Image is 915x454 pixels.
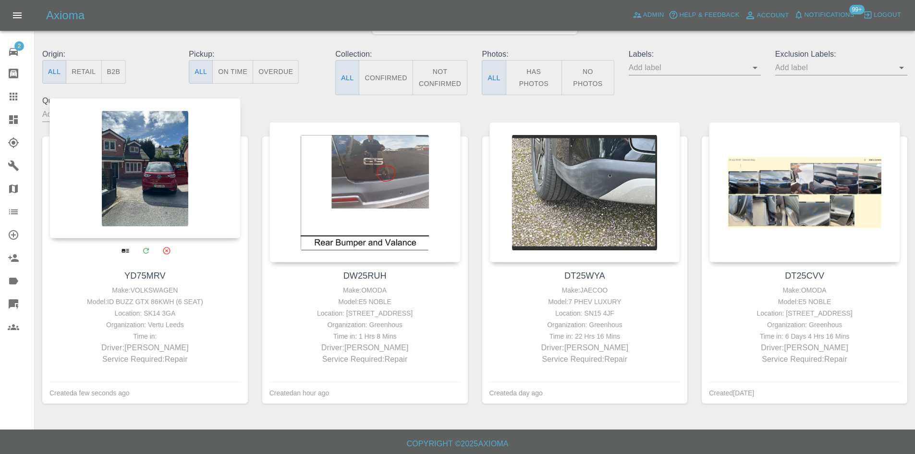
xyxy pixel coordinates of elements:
span: Notifications [805,10,854,21]
div: Organization: Vertu Leeds [52,319,238,331]
span: Admin [643,10,664,21]
div: Time in: 1 Hrs 8 Mins [272,331,458,342]
div: Time in: 22 Hrs 16 Mins [492,331,678,342]
button: No Photos [561,60,614,95]
div: Created [DATE] [709,387,754,399]
div: Location: [STREET_ADDRESS] [711,307,898,319]
button: Confirmed [359,60,413,95]
div: Make: OMODA [272,284,458,296]
p: Origin: [42,49,174,60]
p: Exclusion Labels: [775,49,907,60]
div: Make: JAECOO [492,284,678,296]
button: On Time [212,60,253,84]
div: Model: E5 NOBLE [711,296,898,307]
button: Overdue [253,60,299,84]
div: Location: SN15 4JF [492,307,678,319]
button: B2B [101,60,126,84]
span: Account [757,10,789,21]
span: Logout [874,10,901,21]
p: Pickup: [189,49,321,60]
p: Driver: [PERSON_NAME] [52,342,238,354]
p: Driver: [PERSON_NAME] [272,342,458,354]
div: Model: ID BUZZ GTX 86KWH (6 SEAT) [52,296,238,307]
button: All [482,60,506,95]
div: Make: VOLKSWAGEN [52,284,238,296]
p: Labels: [629,49,761,60]
button: Has Photos [506,60,562,95]
a: Modify [136,241,156,260]
input: Add label [629,60,746,75]
div: Created a day ago [489,387,543,399]
div: Created an hour ago [269,387,329,399]
button: Logout [861,8,903,23]
p: Collection: [335,49,467,60]
a: DT25CVV [785,271,824,281]
div: Model: 7 PHEV LUXURY [492,296,678,307]
p: Quoters: [42,95,174,107]
div: Model: E5 NOBLE [272,296,458,307]
button: All [189,60,213,84]
a: YD75MRV [124,271,166,281]
p: Service Required: Repair [52,354,238,365]
p: Driver: [PERSON_NAME] [492,342,678,354]
span: 99+ [849,5,865,14]
div: Make: OMODA [711,284,898,296]
button: Retail [66,60,101,84]
button: Help & Feedback [666,8,742,23]
h6: Copyright © 2025 Axioma [8,437,907,451]
button: All [335,60,359,95]
button: Notifications [792,8,857,23]
a: Admin [630,8,667,23]
p: Service Required: Repair [492,354,678,365]
span: 2 [14,41,24,51]
div: Time in: [52,331,238,342]
div: Location: SK14 3GA [52,307,238,319]
p: Photos: [482,49,614,60]
span: Help & Feedback [679,10,739,21]
a: DW25RUH [343,271,387,281]
div: Created a few seconds ago [49,387,130,399]
div: Time in: 6 Days 4 Hrs 16 Mins [711,331,898,342]
a: Account [742,8,792,23]
button: Open drawer [6,4,29,27]
div: Organization: Greenhous [492,319,678,331]
a: View [115,241,135,260]
button: Archive [157,241,176,260]
div: Organization: Greenhous [272,319,458,331]
button: Open [895,61,908,74]
button: Open [748,61,762,74]
p: Service Required: Repair [272,354,458,365]
p: Driver: [PERSON_NAME] [711,342,898,354]
a: DT25WYA [564,271,605,281]
input: Add label [775,60,893,75]
p: Service Required: Repair [711,354,898,365]
button: All [42,60,66,84]
div: Organization: Greenhous [711,319,898,331]
input: Add quoter [42,107,160,122]
h5: Axioma [46,8,85,23]
button: Not Confirmed [413,60,468,95]
div: Location: [STREET_ADDRESS] [272,307,458,319]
